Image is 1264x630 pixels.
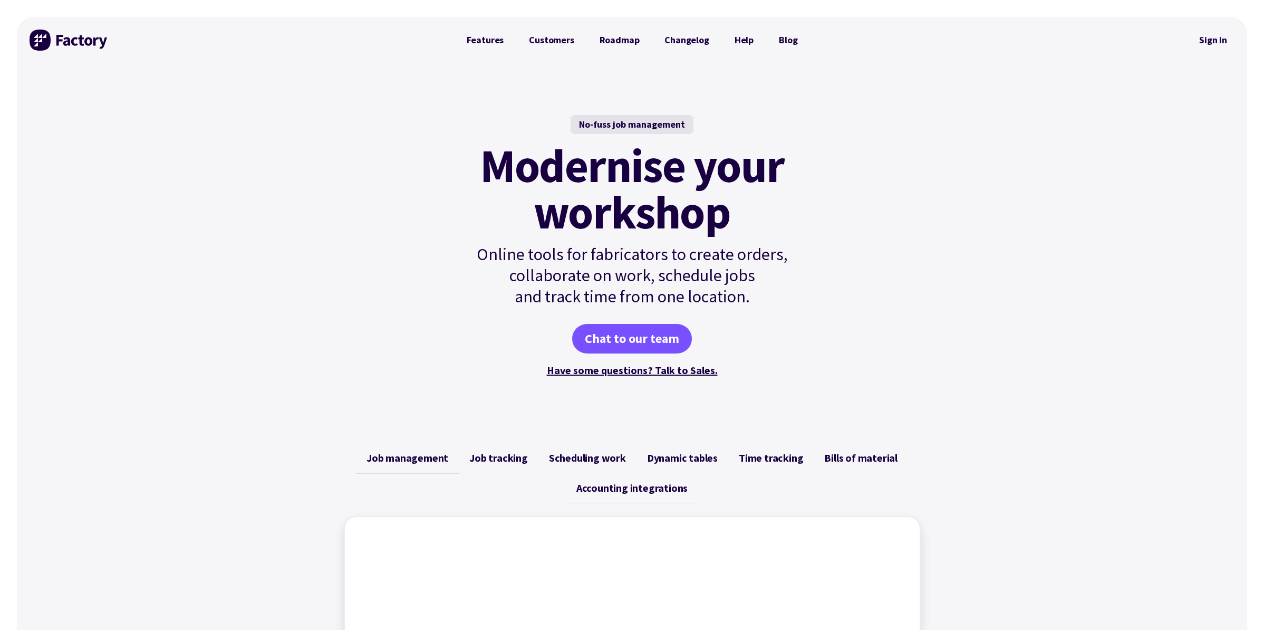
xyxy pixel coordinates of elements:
a: Have some questions? Talk to Sales. [547,364,718,377]
nav: Secondary Navigation [1192,28,1234,52]
a: Features [454,30,517,51]
span: Job management [366,452,448,464]
span: Dynamic tables [647,452,718,464]
nav: Primary Navigation [454,30,810,51]
a: Help [722,30,766,51]
span: Bills of material [824,452,898,464]
a: Roadmap [587,30,652,51]
mark: Modernise your workshop [480,142,784,235]
span: Accounting integrations [576,482,688,494]
a: Chat to our team [572,324,692,354]
a: Changelog [652,30,721,51]
p: Online tools for fabricators to create orders, collaborate on work, schedule jobs and track time ... [454,244,810,307]
a: Blog [766,30,810,51]
a: Customers [516,30,586,51]
span: Time tracking [739,452,803,464]
span: Scheduling work [549,452,626,464]
a: Sign in [1192,28,1234,52]
span: Job tracking [469,452,528,464]
div: No-fuss job management [571,115,693,134]
img: Factory [30,30,109,51]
